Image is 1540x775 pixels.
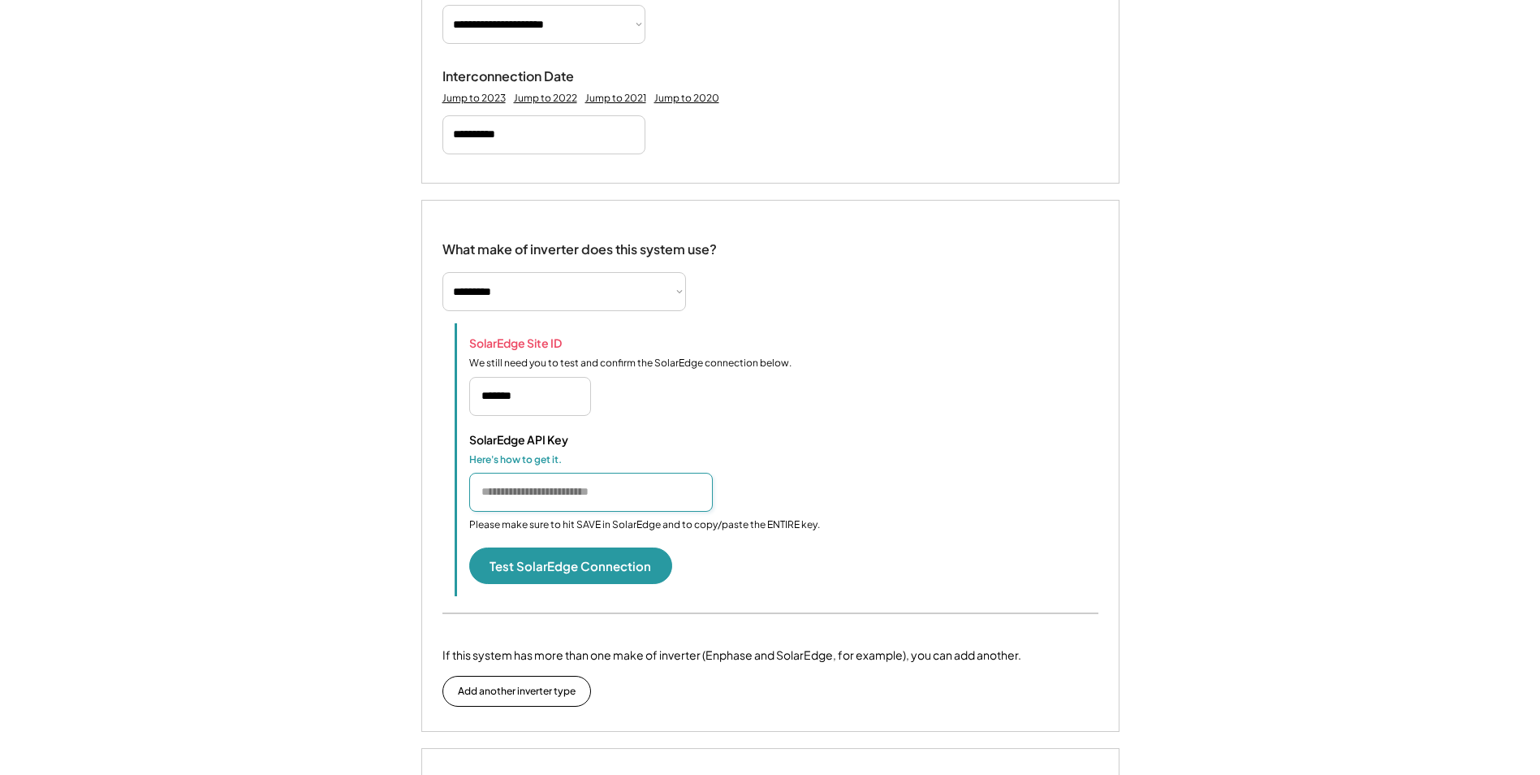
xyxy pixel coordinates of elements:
[442,68,605,85] div: Interconnection Date
[469,357,792,370] div: We still need you to test and confirm the SolarEdge connection below.
[469,453,632,466] div: Here's how to get it.
[469,548,672,584] button: Test SolarEdge Connection
[469,336,632,350] div: SolarEdge Site ID
[442,676,591,707] button: Add another inverter type
[469,432,632,447] div: SolarEdge API Key
[442,647,1021,664] div: If this system has more than one make of inverter (Enphase and SolarEdge, for example), you can a...
[469,518,820,532] div: Please make sure to hit SAVE in SolarEdge and to copy/paste the ENTIRE key.
[514,92,577,105] div: Jump to 2022
[442,92,506,105] div: Jump to 2023
[654,92,719,105] div: Jump to 2020
[585,92,646,105] div: Jump to 2021
[442,225,717,262] div: What make of inverter does this system use?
